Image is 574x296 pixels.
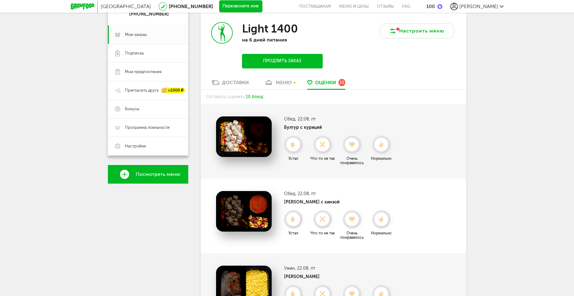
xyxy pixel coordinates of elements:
a: Мои предпочтения [108,63,188,81]
div: Очень понравилось [338,231,366,240]
img: Соус барбекю с кинзой [216,191,272,232]
div: 100 [426,3,435,9]
span: Мои заказы [125,32,147,37]
h4: [PERSON_NAME] с кинзой [284,199,395,205]
div: [PHONE_NUMBER] [129,11,174,17]
a: Бонусы [108,100,188,118]
span: Мои предпочтения [125,69,161,75]
a: [PHONE_NUMBER] [169,3,213,9]
div: Устал [279,231,307,235]
div: меню [276,80,292,85]
span: Бонусы [125,106,139,112]
a: Посмотреть меню [108,165,188,184]
span: [PERSON_NAME] [459,3,498,9]
h3: Обед [284,191,395,196]
img: Булгур с курицей [216,116,272,157]
span: Подписка [125,50,144,56]
span: Посмотреть меню [136,172,180,177]
a: Мои заказы [108,25,188,44]
span: Программа лояльности [125,125,170,130]
div: Что-то не так [309,156,337,161]
a: Доставки [208,79,252,89]
div: Очень понравилось [338,156,366,165]
button: Продлить заказ [242,54,322,68]
a: Оценки 10 [304,79,348,89]
img: bonus_b.cdccf46.png [437,4,442,9]
h4: [PERSON_NAME] [284,274,395,279]
button: Перезвоните мне [219,0,262,13]
span: [GEOGRAPHIC_DATA] [101,3,151,9]
p: на 6 дней питания [242,37,322,43]
span: , 22.08, пт [295,191,316,196]
h3: Ужин [284,266,395,271]
span: , 22.08, пт [295,266,315,271]
span: , 22.08, пт [295,116,316,122]
h4: Булгур с курицей [284,125,395,130]
span: Оценки [315,80,336,85]
div: +1000 ₽ [162,88,185,93]
div: Нормально [368,231,395,235]
div: 10 [338,79,345,86]
div: Осталось оценить: [201,89,466,104]
a: меню [261,79,295,89]
div: Нормально [368,156,395,161]
div: Что-то не так [309,231,337,235]
button: Настроить меню [380,24,454,38]
div: Доставки [222,80,249,85]
a: Программа лояльности [108,118,188,137]
span: Пригласить друга [125,88,159,93]
span: 10 блюд [246,94,263,99]
h3: Light 1400 [242,22,298,35]
a: Настройки [108,137,188,155]
a: Пригласить друга +1000 ₽ [108,81,188,100]
a: Подписка [108,44,188,63]
span: Настройки [125,143,146,149]
h3: Обед [284,116,395,122]
div: Устал [279,156,307,161]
